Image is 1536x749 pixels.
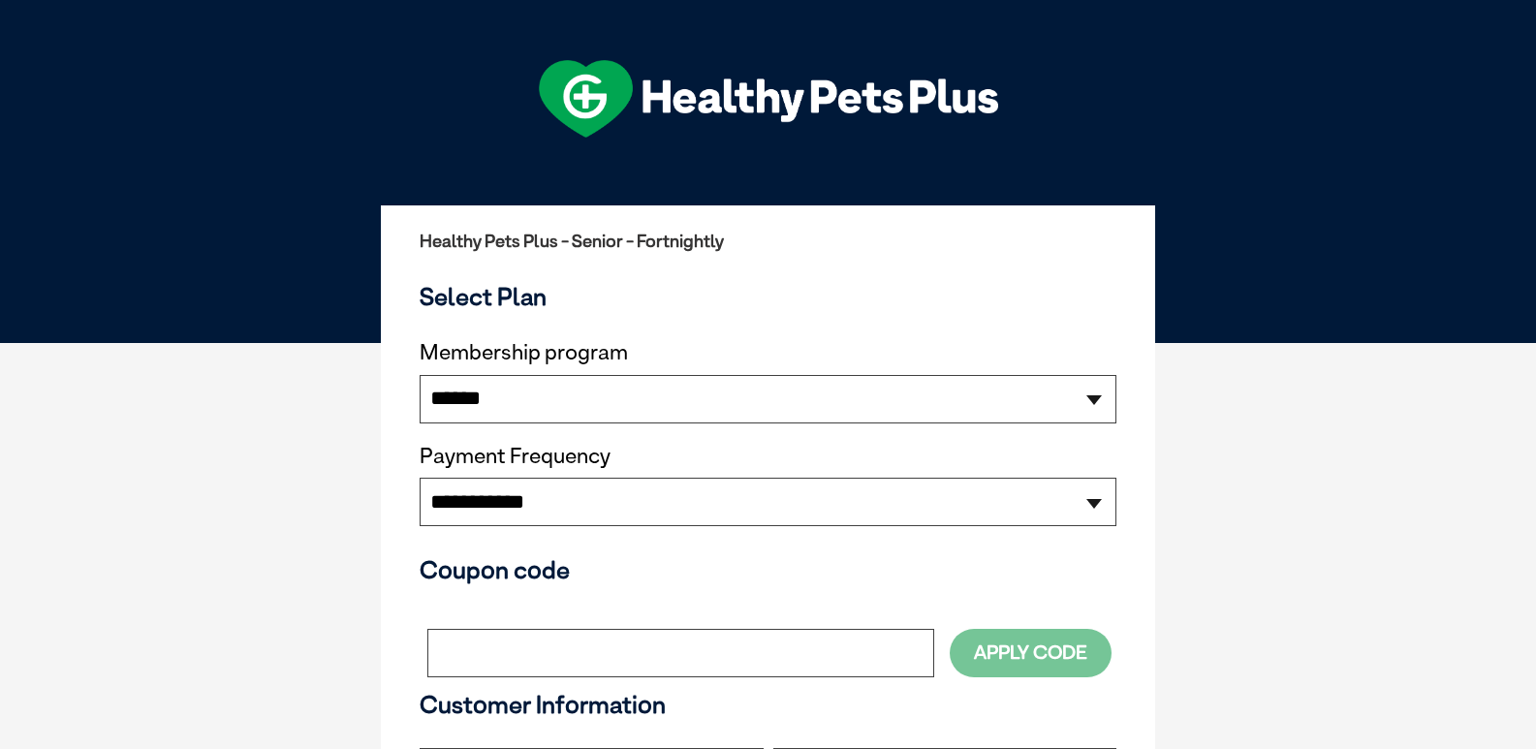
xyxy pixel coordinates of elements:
img: hpp-logo-landscape-green-white.png [539,60,998,138]
h3: Customer Information [420,690,1116,719]
button: Apply Code [950,629,1112,676]
h2: Healthy Pets Plus - Senior - Fortnightly [420,232,1116,251]
label: Membership program [420,340,1116,365]
h3: Select Plan [420,282,1116,311]
label: Payment Frequency [420,444,611,469]
h3: Coupon code [420,555,1116,584]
